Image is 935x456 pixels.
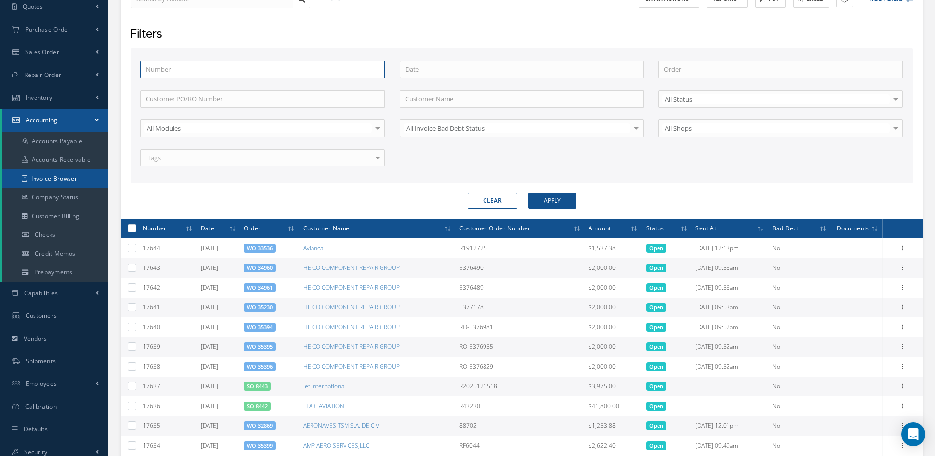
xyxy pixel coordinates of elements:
td: RO-E376981 [455,317,585,337]
a: HEICO COMPONENT REPAIR GROUP [303,303,400,311]
div: Open Intercom Messenger [901,422,925,446]
a: WO 35395 [247,343,273,350]
span: Accounting [26,116,58,124]
span: Number [143,223,166,232]
td: $1,253.88 [585,416,642,436]
td: [DATE] [197,317,240,337]
td: [DATE] [197,298,240,317]
td: [DATE] 12:13pm [692,238,768,258]
a: AERONAVES TSM S.A. DE C.V. [303,421,381,430]
input: Number [140,61,385,78]
input: Order [658,61,903,78]
span: Sales Order [25,48,59,56]
td: $1,537.38 [585,238,642,258]
td: $2,000.00 [585,317,642,337]
a: Accounts Receivable [2,151,108,169]
td: $2,000.00 [585,337,642,357]
span: 17635 [143,421,160,430]
span: All Invoice Bad Debt Status [404,123,631,133]
span: Defaults [24,425,48,433]
span: All Status [662,94,890,104]
span: Prepayments [35,268,72,276]
td: No [768,317,831,337]
a: WO 34961 [247,284,273,291]
td: [DATE] 12:01pm [692,416,768,436]
td: [DATE] 09:53am [692,258,768,278]
td: E376489 [455,278,585,298]
a: Invoice Browser [2,169,108,188]
a: Accounts Payable [2,132,108,151]
span: Vendors [24,334,47,342]
input: Customer PO/RO Number [140,90,385,108]
td: [DATE] [197,278,240,298]
a: WO 32869 [247,422,273,429]
a: Customer Billing [2,207,108,226]
a: Prepayments [2,263,108,282]
td: [DATE] 09:52am [692,357,768,377]
td: [DATE] [197,357,240,377]
span: 17636 [143,402,160,410]
span: 17637 [143,382,160,390]
td: [DATE] [197,238,240,258]
button: Apply [528,193,576,209]
span: 17640 [143,323,160,331]
span: Inventory [26,93,53,102]
td: $2,000.00 [585,258,642,278]
a: Accounting [2,109,108,132]
td: No [768,337,831,357]
span: Checks [35,230,56,239]
span: Customer Order Number [459,223,530,232]
td: [DATE] [197,258,240,278]
a: Company Status [2,188,108,207]
td: No [768,436,831,456]
a: HEICO COMPONENT REPAIR GROUP [303,283,400,292]
td: R2025121518 [455,377,585,396]
span: 17641 [143,303,160,311]
span: Open [646,244,666,253]
a: HEICO COMPONENT REPAIR GROUP [303,323,400,331]
span: Order [244,223,261,232]
td: No [768,278,831,298]
span: 17638 [143,362,160,371]
span: Status [646,223,664,232]
span: All Shops [662,123,890,133]
span: Shipments [26,357,56,365]
span: Sent At [695,223,716,232]
span: Open [646,382,666,391]
span: 17643 [143,264,160,272]
a: HEICO COMPONENT REPAIR GROUP [303,362,400,371]
td: [DATE] 09:53am [692,278,768,298]
span: 17642 [143,283,160,292]
span: Quotes [23,2,43,11]
span: Open [646,264,666,272]
span: Open [646,342,666,351]
td: [DATE] 09:52am [692,317,768,337]
span: Open [646,402,666,411]
td: 88702 [455,416,585,436]
td: $41,800.00 [585,396,642,416]
span: Capabilities [24,289,58,297]
a: WO 35230 [247,304,273,311]
input: Date [400,61,644,78]
span: Customer Name [303,223,350,232]
span: 17634 [143,441,160,450]
td: $3,975.00 [585,377,642,396]
div: Filters [122,25,919,44]
a: Jet International [303,382,346,390]
span: Documents [837,223,869,232]
a: WO 35394 [247,323,273,331]
td: [DATE] 09:49am [692,436,768,456]
a: Credit Memos [2,244,108,263]
span: Open [646,441,666,450]
td: No [768,377,831,396]
td: E376490 [455,258,585,278]
span: Security [24,448,47,456]
span: 17644 [143,244,160,252]
span: Credit Memos [35,249,76,258]
a: WO 35399 [247,442,273,449]
td: [DATE] 09:53am [692,298,768,317]
td: No [768,396,831,416]
td: RO-E376955 [455,337,585,357]
td: [DATE] [197,396,240,416]
td: E377178 [455,298,585,317]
